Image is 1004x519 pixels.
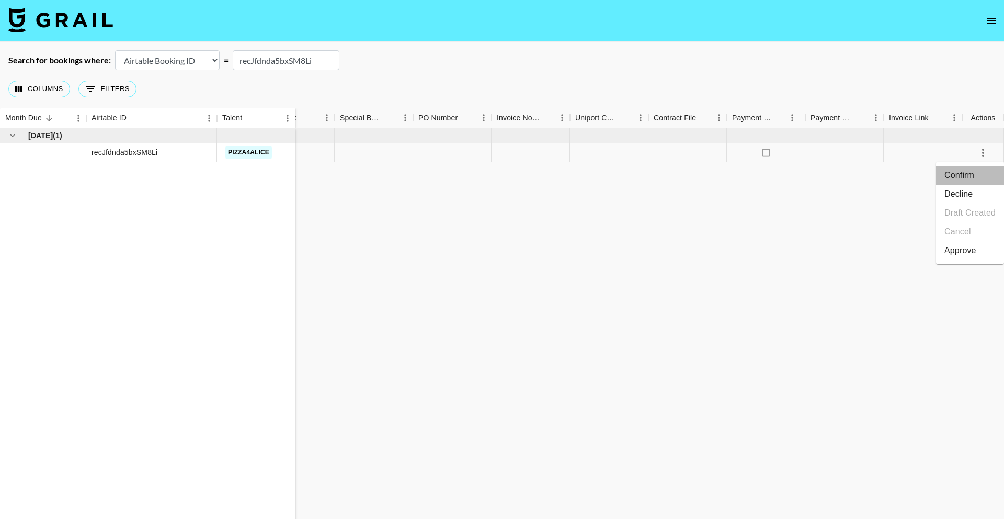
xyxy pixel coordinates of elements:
button: Sort [696,110,711,125]
img: Grail Talent [8,7,113,32]
button: Sort [42,111,56,126]
div: Uniport Contact Email [575,108,618,128]
li: Confirm [936,166,1004,185]
div: Actions [971,108,996,128]
div: Payment Sent [727,108,805,128]
button: Menu [784,110,800,126]
div: = [224,55,229,65]
button: Menu [71,110,86,126]
div: Payment Sent [732,108,773,128]
button: hide children [5,128,20,143]
button: select merge strategy [974,144,992,162]
div: Airtable ID [92,108,127,128]
button: Menu [319,110,335,126]
span: ( 1 ) [53,130,62,141]
div: Actions [962,108,1004,128]
button: Sort [929,110,943,125]
div: Search for bookings where: [8,55,111,65]
div: PO Number [418,108,458,128]
button: Menu [633,110,648,126]
button: open drawer [981,10,1002,31]
div: Invoice Link [884,108,962,128]
div: Payment Sent Date [805,108,884,128]
div: Payment Sent Date [811,108,853,128]
button: Menu [554,110,570,126]
div: Approve [944,244,976,257]
button: Select columns [8,81,70,97]
li: Decline [936,185,1004,204]
div: Invoice Link [889,108,929,128]
button: Menu [476,110,492,126]
button: Sort [773,110,788,125]
a: pizza4alice [225,146,272,159]
button: Menu [280,110,295,126]
div: PO Number [413,108,492,128]
button: Sort [853,110,868,125]
button: Sort [127,111,141,126]
button: Sort [618,110,633,125]
div: Invoice Notes [497,108,540,128]
button: Sort [383,110,397,125]
div: Talent [217,108,295,128]
button: Show filters [78,81,136,97]
button: Menu [397,110,413,126]
span: [DATE] [28,130,53,141]
div: Contract File [648,108,727,128]
div: recJfdnda5bxSM8Li [92,147,157,157]
button: Sort [458,110,472,125]
div: Video Link [256,108,335,128]
button: Sort [540,110,554,125]
div: Talent [222,108,242,128]
div: Special Booking Type [335,108,413,128]
div: Contract File [654,108,696,128]
button: Menu [946,110,962,126]
div: Invoice Notes [492,108,570,128]
button: Sort [242,111,257,126]
button: Menu [868,110,884,126]
div: Uniport Contact Email [570,108,648,128]
div: Month Due [5,108,42,128]
div: Airtable ID [86,108,217,128]
div: Special Booking Type [340,108,383,128]
button: Menu [711,110,727,126]
button: Sort [296,110,311,125]
button: Menu [201,110,217,126]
